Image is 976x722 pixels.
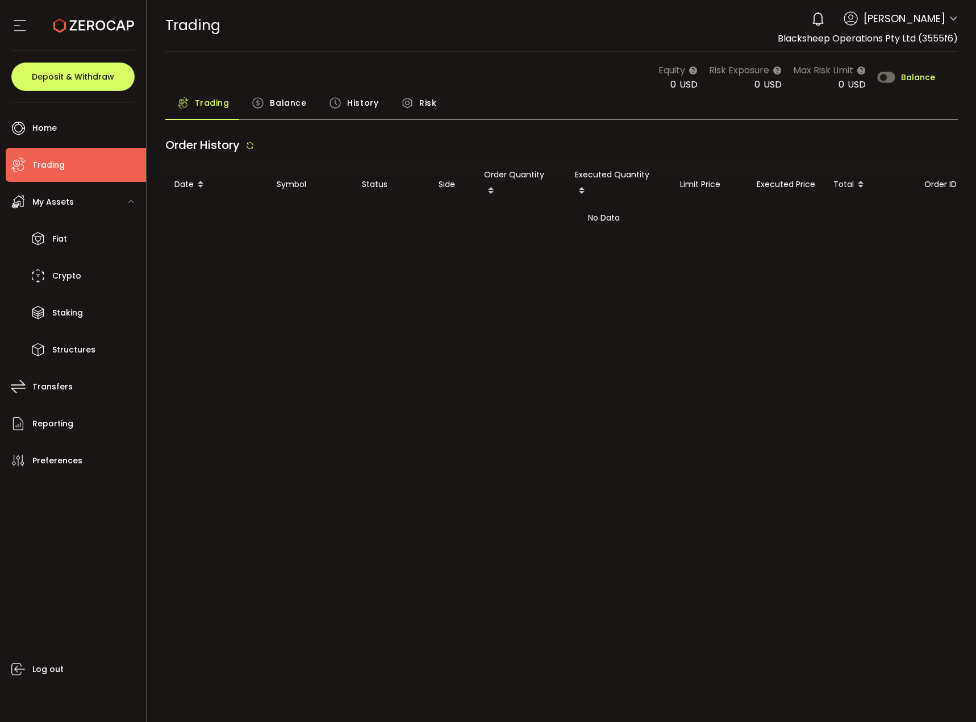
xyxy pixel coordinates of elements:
span: Deposit & Withdraw [32,73,114,81]
span: Blacksheep Operations Pty Ltd (3555f6) [778,32,958,45]
div: Limit Price [671,178,748,191]
div: Order Quantity [475,168,566,201]
span: History [347,92,378,114]
span: Trading [165,15,220,35]
div: Status [353,178,429,191]
span: 0 [839,78,844,91]
span: Staking [52,305,83,321]
span: Log out [32,661,64,678]
span: Trading [195,92,230,114]
span: USD [679,78,698,91]
span: 0 [754,78,760,91]
span: USD [764,78,782,91]
div: Total [824,175,915,194]
div: Side [429,178,475,191]
div: Symbol [268,178,353,191]
span: 0 [670,78,676,91]
span: [PERSON_NAME] [864,11,945,26]
div: Executed Price [748,178,824,191]
span: Risk [419,92,436,114]
span: Balance [270,92,306,114]
span: Max Risk Limit [793,63,853,77]
div: Executed Quantity [566,168,671,201]
span: My Assets [32,194,74,210]
div: Date [165,175,268,194]
span: Risk Exposure [709,63,769,77]
span: Preferences [32,453,82,469]
span: Trading [32,157,65,173]
span: Reporting [32,416,73,432]
span: Order History [165,137,240,153]
span: Crypto [52,268,81,284]
span: Transfers [32,379,73,395]
span: Equity [658,63,685,77]
span: USD [848,78,866,91]
button: Deposit & Withdraw [11,63,135,91]
span: Balance [901,73,935,81]
span: Fiat [52,231,67,247]
span: Structures [52,342,95,358]
span: Home [32,120,57,136]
